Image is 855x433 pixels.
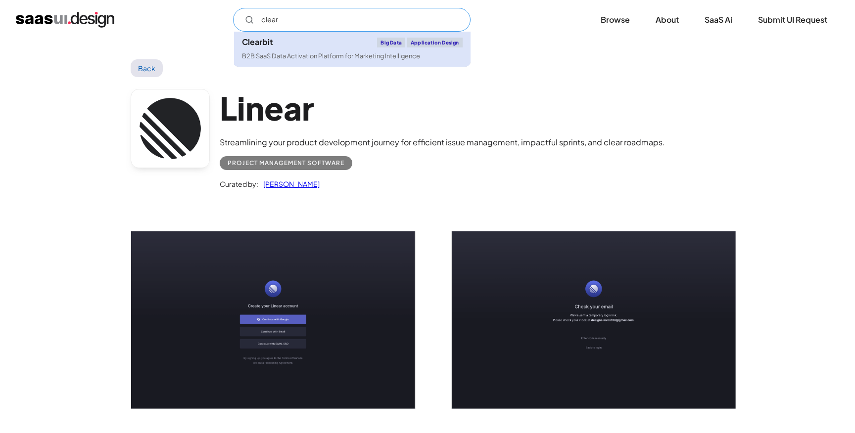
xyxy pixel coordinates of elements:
div: Streamlining your product development journey for efficient issue management, impactful sprints, ... [220,136,665,148]
a: [PERSON_NAME] [258,178,320,190]
div: Clearbit [242,38,273,46]
input: Search UI designs you're looking for... [233,8,471,32]
div: Big Data [377,38,405,47]
a: ClearbitBig DataApplication DesignB2B SaaS Data Activation Platform for Marketing Intelligence [234,32,471,67]
img: 648701b3919ba8d4c66f90ab_Linear%20Verify%20Mail%20Screen.png [452,231,736,409]
div: Application Design [407,38,463,47]
a: SaaS Ai [693,9,744,31]
form: Email Form [233,8,471,32]
div: B2B SaaS Data Activation Platform for Marketing Intelligence [242,51,420,61]
a: home [16,12,114,28]
h1: Linear [220,89,665,127]
img: 648701b4848bc244d71e8d08_Linear%20Signup%20Screen.png [131,231,415,409]
a: open lightbox [131,231,415,409]
a: open lightbox [452,231,736,409]
a: Back [131,59,163,77]
a: Submit UI Request [746,9,839,31]
div: Project Management Software [228,157,344,169]
div: Curated by: [220,178,258,190]
a: About [644,9,691,31]
a: Browse [589,9,642,31]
